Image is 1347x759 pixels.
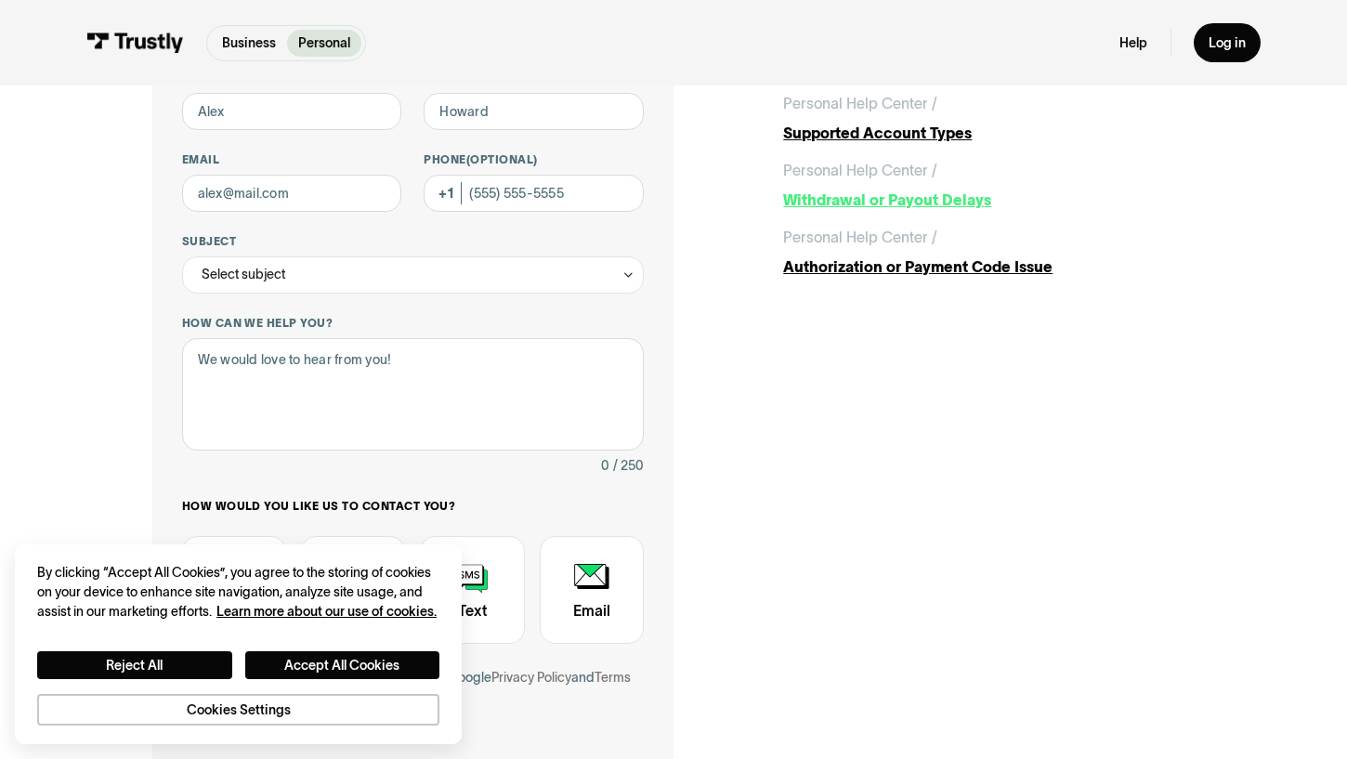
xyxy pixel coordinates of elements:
[287,30,361,57] a: Personal
[601,454,609,477] div: 0
[182,152,402,167] label: Email
[86,33,183,53] img: Trustly Logo
[783,189,1195,211] div: Withdrawal or Payout Delays
[783,159,1195,211] a: Personal Help Center /Withdrawal or Payout Delays
[182,234,644,249] label: Subject
[1119,34,1147,51] a: Help
[424,175,644,212] input: (555) 555-5555
[613,454,644,477] div: / 250
[37,563,439,726] div: Privacy
[182,175,402,212] input: alex@mail.com
[37,651,232,679] button: Reject All
[783,122,1195,144] div: Supported Account Types
[216,604,437,619] a: More information about your privacy, opens in a new tab
[15,544,462,744] div: Cookie banner
[202,263,285,285] div: Select subject
[783,159,937,181] div: Personal Help Center /
[182,499,644,514] label: How would you like us to contact you?
[211,30,287,57] a: Business
[783,92,937,114] div: Personal Help Center /
[783,226,1195,278] a: Personal Help Center /Authorization or Payment Code Issue
[182,256,644,294] div: Select subject
[466,153,538,165] span: (Optional)
[298,33,350,53] p: Personal
[182,316,644,331] label: How can we help you?
[222,33,276,53] p: Business
[424,93,644,130] input: Howard
[1194,23,1261,62] a: Log in
[245,651,440,679] button: Accept All Cookies
[783,226,937,248] div: Personal Help Center /
[1209,34,1246,51] div: Log in
[182,93,402,130] input: Alex
[37,694,439,726] button: Cookies Settings
[37,563,439,622] div: By clicking “Accept All Cookies”, you agree to the storing of cookies on your device to enhance s...
[783,92,1195,144] a: Personal Help Center /Supported Account Types
[783,255,1195,278] div: Authorization or Payment Code Issue
[424,152,644,167] label: Phone
[491,670,571,685] a: Privacy Policy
